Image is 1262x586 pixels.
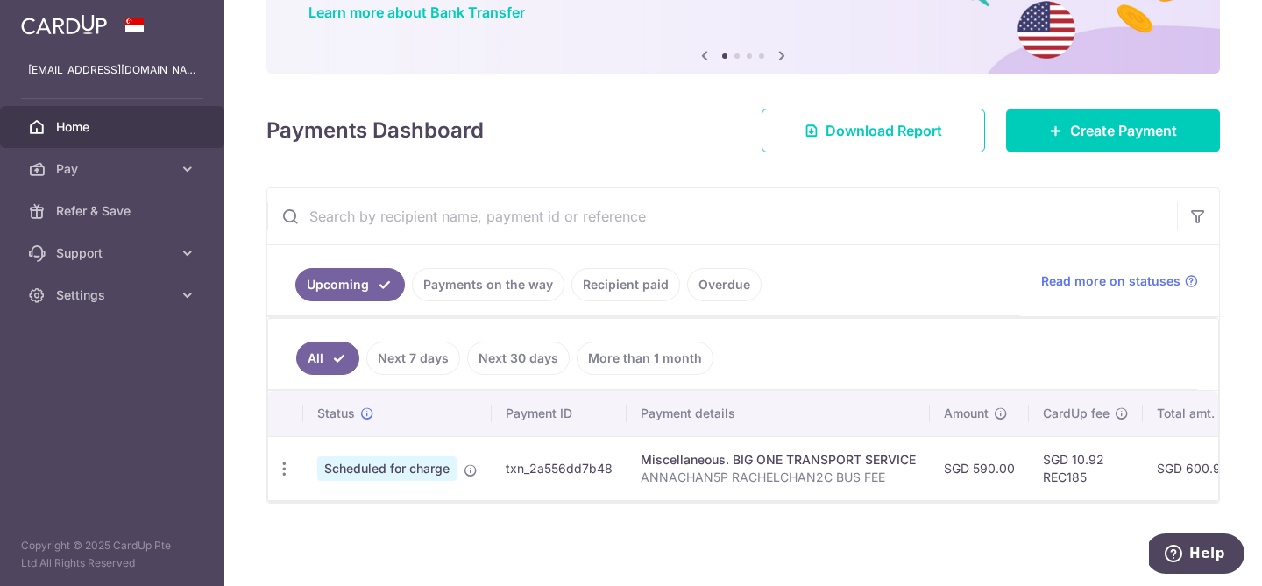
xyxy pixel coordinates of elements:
[56,160,172,178] span: Pay
[1143,436,1248,500] td: SGD 600.92
[641,469,916,486] p: ANNACHAN5P RACHELCHAN2C BUS FEE
[944,405,989,422] span: Amount
[56,202,172,220] span: Refer & Save
[317,456,457,481] span: Scheduled for charge
[1041,272,1180,290] span: Read more on statuses
[267,188,1177,244] input: Search by recipient name, payment id or reference
[1006,109,1220,152] a: Create Payment
[1029,436,1143,500] td: SGD 10.92 REC185
[687,268,762,301] a: Overdue
[308,4,525,21] a: Learn more about Bank Transfer
[571,268,680,301] a: Recipient paid
[492,391,627,436] th: Payment ID
[1070,120,1177,141] span: Create Payment
[266,115,484,146] h4: Payments Dashboard
[366,342,460,375] a: Next 7 days
[492,436,627,500] td: txn_2a556dd7b48
[1149,533,1244,577] iframe: Opens a widget where you can find more information
[28,61,196,79] p: [EMAIL_ADDRESS][DOMAIN_NAME]
[1043,405,1110,422] span: CardUp fee
[577,342,713,375] a: More than 1 month
[295,268,405,301] a: Upcoming
[296,342,359,375] a: All
[56,244,172,262] span: Support
[1041,272,1198,290] a: Read more on statuses
[467,342,570,375] a: Next 30 days
[56,118,172,136] span: Home
[21,14,107,35] img: CardUp
[930,436,1029,500] td: SGD 590.00
[762,109,985,152] a: Download Report
[641,451,916,469] div: Miscellaneous. BIG ONE TRANSPORT SERVICE
[826,120,942,141] span: Download Report
[56,286,172,304] span: Settings
[627,391,930,436] th: Payment details
[1157,405,1215,422] span: Total amt.
[412,268,564,301] a: Payments on the way
[317,405,355,422] span: Status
